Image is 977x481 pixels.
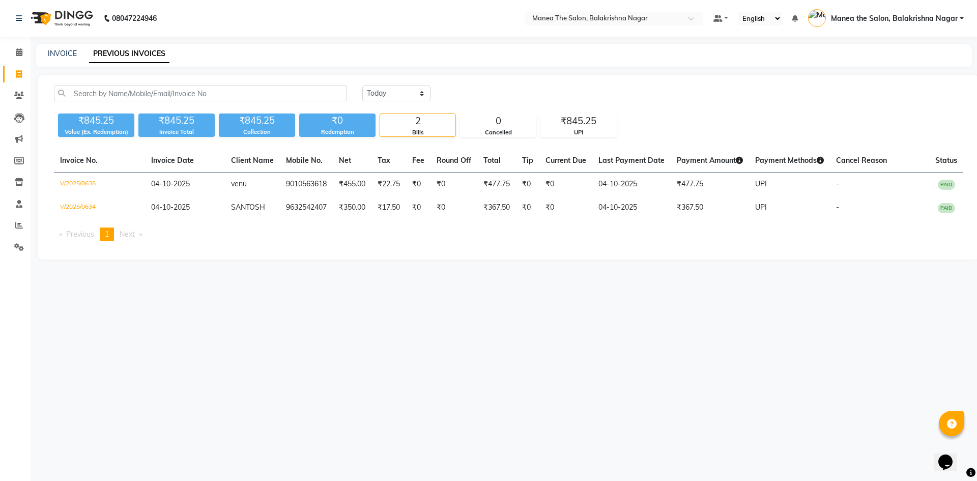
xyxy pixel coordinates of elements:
[280,173,333,196] td: 9010563618
[378,156,390,165] span: Tax
[371,173,406,196] td: ₹22.75
[151,156,194,165] span: Invoice Date
[539,173,592,196] td: ₹0
[48,49,77,58] a: INVOICE
[461,128,536,137] div: Cancelled
[836,156,887,165] span: Cancel Reason
[934,440,967,471] iframe: chat widget
[836,179,839,188] span: -
[938,180,955,190] span: PAID
[406,196,430,219] td: ₹0
[935,156,957,165] span: Status
[286,156,323,165] span: Mobile No.
[516,173,539,196] td: ₹0
[219,128,295,136] div: Collection
[299,114,376,128] div: ₹0
[371,196,406,219] td: ₹17.50
[54,196,145,219] td: V/2025/0634
[755,203,767,212] span: UPI
[66,230,94,239] span: Previous
[671,173,749,196] td: ₹477.75
[231,203,265,212] span: SANTOSH
[151,179,190,188] span: 04-10-2025
[437,156,471,165] span: Round Off
[58,114,134,128] div: ₹845.25
[461,114,536,128] div: 0
[483,156,501,165] span: Total
[808,9,826,27] img: Manea the Salon, Balakrishna Nagar
[60,156,98,165] span: Invoice No.
[89,45,169,63] a: PREVIOUS INVOICES
[380,128,455,137] div: Bills
[138,128,215,136] div: Invoice Total
[592,196,671,219] td: 04-10-2025
[231,179,247,188] span: venu
[54,86,347,101] input: Search by Name/Mobile/Email/Invoice No
[430,173,477,196] td: ₹0
[333,196,371,219] td: ₹350.00
[541,128,616,137] div: UPI
[522,156,533,165] span: Tip
[755,179,767,188] span: UPI
[299,128,376,136] div: Redemption
[477,196,516,219] td: ₹367.50
[231,156,274,165] span: Client Name
[112,4,157,33] b: 08047224946
[26,4,96,33] img: logo
[105,230,109,239] span: 1
[598,156,665,165] span: Last Payment Date
[219,114,295,128] div: ₹845.25
[333,173,371,196] td: ₹455.00
[412,156,424,165] span: Fee
[477,173,516,196] td: ₹477.75
[677,156,743,165] span: Payment Amount
[54,173,145,196] td: V/2025/0635
[539,196,592,219] td: ₹0
[380,114,455,128] div: 2
[54,228,963,241] nav: Pagination
[58,128,134,136] div: Value (Ex. Redemption)
[339,156,351,165] span: Net
[430,196,477,219] td: ₹0
[541,114,616,128] div: ₹845.25
[138,114,215,128] div: ₹845.25
[755,156,824,165] span: Payment Methods
[592,173,671,196] td: 04-10-2025
[120,230,135,239] span: Next
[671,196,749,219] td: ₹367.50
[831,13,958,24] span: Manea the Salon, Balakrishna Nagar
[516,196,539,219] td: ₹0
[280,196,333,219] td: 9632542407
[545,156,586,165] span: Current Due
[938,203,955,213] span: PAID
[151,203,190,212] span: 04-10-2025
[836,203,839,212] span: -
[406,173,430,196] td: ₹0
